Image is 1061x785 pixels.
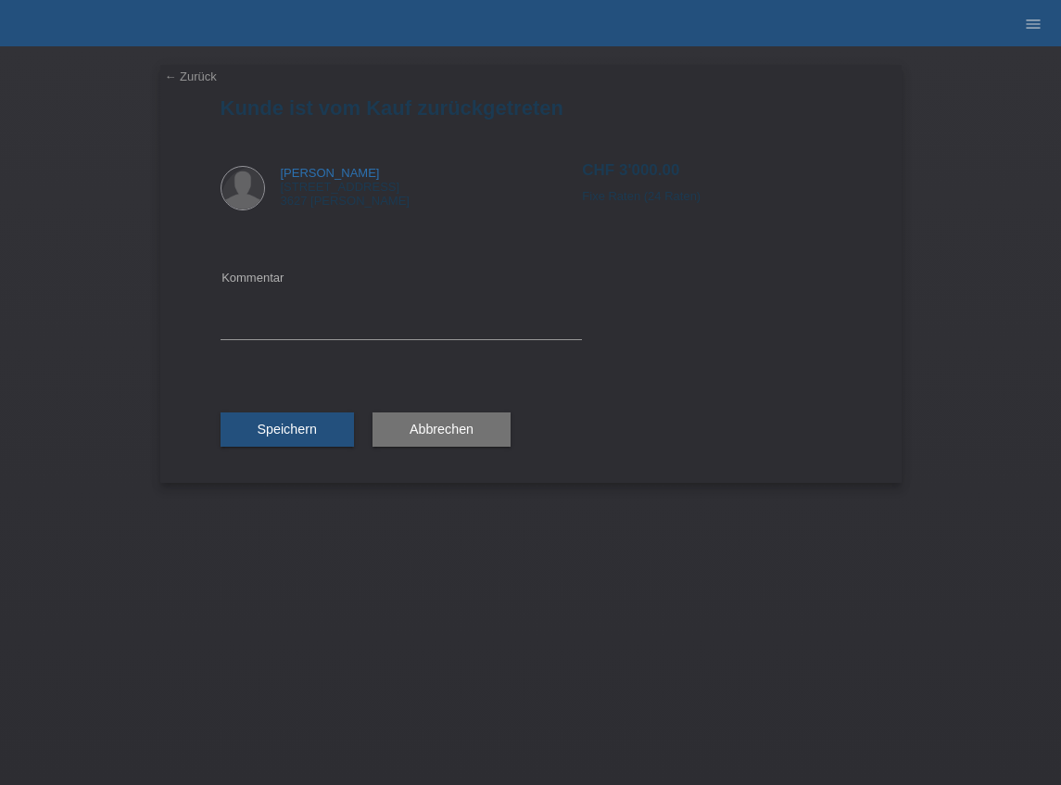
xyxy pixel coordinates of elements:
a: menu [1015,18,1052,29]
a: ← Zurück [165,70,217,83]
h1: Kunde ist vom Kauf zurückgetreten [221,96,841,120]
span: Speichern [258,422,317,437]
div: [STREET_ADDRESS] 3627 [PERSON_NAME] [281,166,410,208]
a: [PERSON_NAME] [281,166,380,180]
div: Fixe Raten (24 Raten) [582,129,840,235]
button: Abbrechen [373,412,511,448]
button: Speichern [221,412,354,448]
i: menu [1024,15,1042,33]
span: Abbrechen [410,422,474,437]
h2: CHF 3'000.00 [582,161,840,189]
